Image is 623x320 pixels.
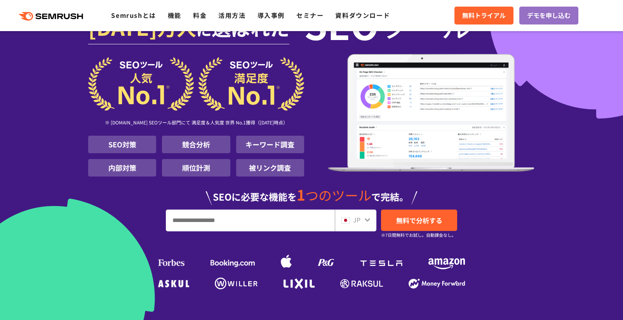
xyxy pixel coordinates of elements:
li: 被リンク調査 [236,159,304,177]
a: 資料ダウンロード [335,10,390,20]
span: SEO [304,9,379,40]
a: Semrushとは [111,10,156,20]
a: 無料で分析する [381,210,457,231]
input: URL、キーワードを入力してください [166,210,334,231]
span: JP [353,215,360,224]
a: 無料トライアル [454,7,513,24]
li: 競合分析 [162,136,230,153]
span: 無料トライアル [462,10,506,21]
span: つのツール [305,185,371,205]
span: ツール [379,9,472,40]
li: SEO対策 [88,136,156,153]
li: 内部対策 [88,159,156,177]
a: 料金 [193,10,207,20]
li: 順位計測 [162,159,230,177]
a: セミナー [296,10,324,20]
li: キーワード調査 [236,136,304,153]
a: 導入事例 [258,10,285,20]
span: で完結。 [371,190,409,203]
div: ※ [DOMAIN_NAME] SEOツール部門にて 満足度＆人気度 世界 No.1獲得（[DATE]時点） [88,111,304,136]
a: 機能 [168,10,181,20]
small: ※7日間無料でお試し。自動課金なし。 [381,231,456,239]
span: デモを申し込む [527,10,571,21]
span: 無料で分析する [396,215,442,225]
span: 1 [297,184,305,205]
a: 活用方法 [218,10,245,20]
a: デモを申し込む [519,7,578,24]
div: SEOに必要な機能を [88,180,535,205]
